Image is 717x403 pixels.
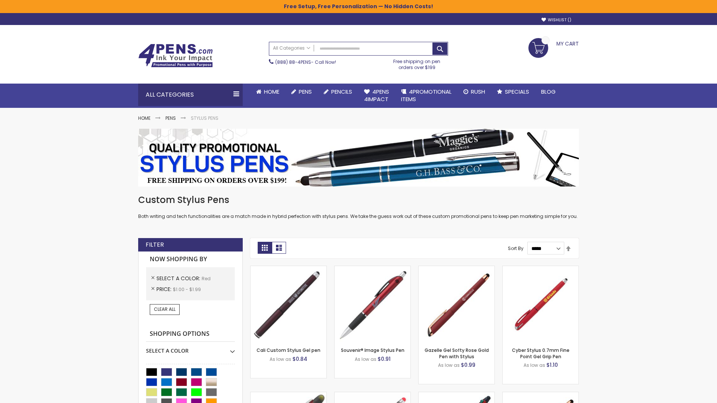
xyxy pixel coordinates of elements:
span: $0.84 [292,355,307,363]
span: $1.10 [546,361,558,369]
span: As low as [355,356,376,362]
a: Gazelle Gel Softy Rose Gold Pen with Stylus - ColorJet-Red [503,392,578,398]
a: Clear All [150,304,180,315]
span: Select A Color [156,275,202,282]
a: Pens [285,84,318,100]
span: $0.99 [461,361,475,369]
span: - Call Now! [275,59,336,65]
span: Pens [299,88,312,96]
strong: Shopping Options [146,326,235,342]
a: Rush [457,84,491,100]
a: Cyber Stylus 0.7mm Fine Point Gel Grip Pen [512,347,569,359]
a: Cali Custom Stylus Gel pen [257,347,320,353]
a: Souvenir® Jalan Highlighter Stylus Pen Combo-Red [251,392,326,398]
div: Select A Color [146,342,235,354]
span: Pencils [331,88,352,96]
a: Blog [535,84,562,100]
strong: Grid [258,242,272,254]
a: Islander Softy Gel with Stylus - ColorJet Imprint-Red [335,392,410,398]
span: As low as [438,362,460,368]
span: As low as [524,362,545,368]
a: Home [250,84,285,100]
strong: Filter [146,241,164,249]
a: Cyber Stylus 0.7mm Fine Point Gel Grip Pen-Red [503,266,578,272]
a: Gazelle Gel Softy Rose Gold Pen with Stylus-Red [419,266,494,272]
label: Sort By [508,245,524,252]
span: 4Pens 4impact [364,88,389,103]
span: Price [156,285,173,293]
span: $0.91 [378,355,391,363]
a: Gazelle Gel Softy Rose Gold Pen with Stylus [425,347,489,359]
a: All Categories [269,42,314,54]
a: Home [138,115,150,121]
img: 4Pens Custom Pens and Promotional Products [138,44,213,68]
a: Pens [165,115,176,121]
span: Red [202,275,211,282]
span: Blog [541,88,556,96]
h1: Custom Stylus Pens [138,194,579,206]
a: 4Pens4impact [358,84,395,108]
img: Gazelle Gel Softy Rose Gold Pen with Stylus-Red [419,266,494,342]
a: Wishlist [541,17,571,23]
a: Pencils [318,84,358,100]
a: Specials [491,84,535,100]
span: Specials [505,88,529,96]
span: Rush [471,88,485,96]
div: All Categories [138,84,243,106]
div: Free shipping on pen orders over $199 [386,56,448,71]
div: Both writing and tech functionalities are a match made in hybrid perfection with stylus pens. We ... [138,194,579,220]
img: Stylus Pens [138,129,579,187]
a: 4PROMOTIONALITEMS [395,84,457,108]
span: Clear All [154,306,176,312]
span: Home [264,88,279,96]
span: $1.00 - $1.99 [173,286,201,293]
strong: Now Shopping by [146,252,235,267]
a: (888) 88-4PENS [275,59,311,65]
span: 4PROMOTIONAL ITEMS [401,88,451,103]
a: Souvenir® Image Stylus Pen-Red [335,266,410,272]
img: Cyber Stylus 0.7mm Fine Point Gel Grip Pen-Red [503,266,578,342]
a: Souvenir® Image Stylus Pen [341,347,404,353]
a: Orbitor 4 Color Assorted Ink Metallic Stylus Pens-Red [419,392,494,398]
img: Souvenir® Image Stylus Pen-Red [335,266,410,342]
a: Cali Custom Stylus Gel pen-Red [251,266,326,272]
span: As low as [270,356,291,362]
span: All Categories [273,45,310,51]
strong: Stylus Pens [191,115,218,121]
img: Cali Custom Stylus Gel pen-Red [251,266,326,342]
